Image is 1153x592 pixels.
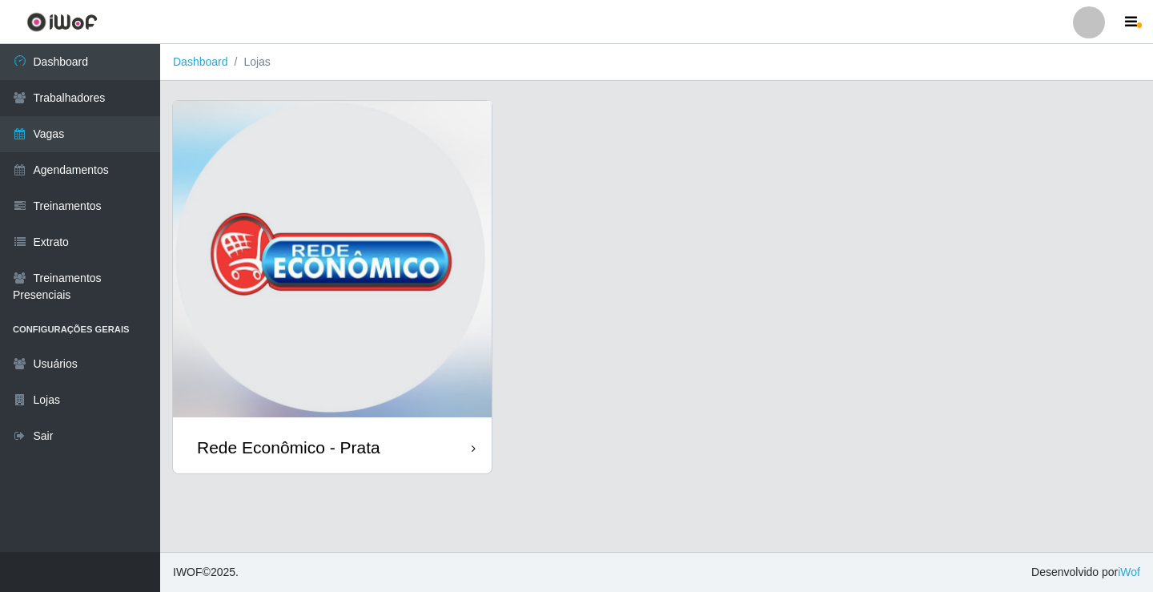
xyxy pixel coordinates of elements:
[26,12,98,32] img: CoreUI Logo
[197,437,380,457] div: Rede Econômico - Prata
[173,101,492,421] img: cardImg
[173,566,203,578] span: IWOF
[173,55,228,68] a: Dashboard
[1118,566,1140,578] a: iWof
[160,44,1153,81] nav: breadcrumb
[228,54,271,70] li: Lojas
[1031,564,1140,581] span: Desenvolvido por
[173,564,239,581] span: © 2025 .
